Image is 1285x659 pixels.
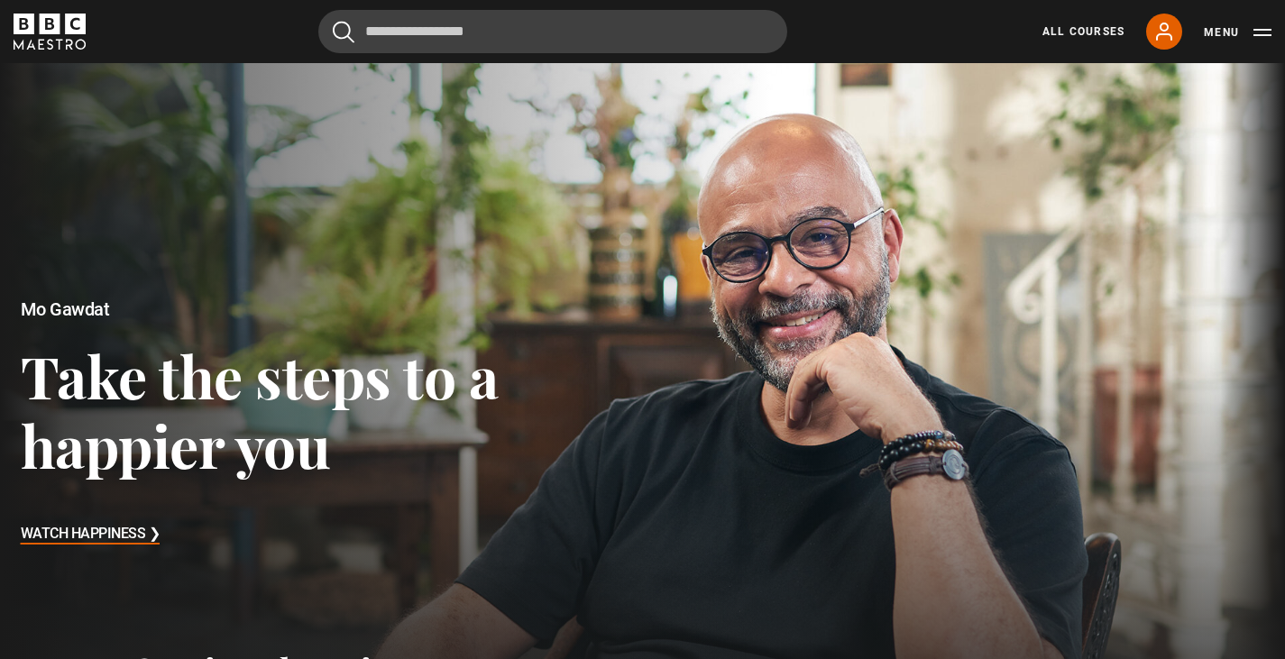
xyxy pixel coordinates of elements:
h3: Take the steps to a happier you [21,341,643,481]
h3: Watch Happiness ❯ [21,521,161,548]
svg: BBC Maestro [14,14,86,50]
input: Search [318,10,787,53]
a: All Courses [1042,23,1124,40]
button: Submit the search query [333,21,354,43]
button: Toggle navigation [1204,23,1271,41]
h2: Mo Gawdat [21,299,643,320]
